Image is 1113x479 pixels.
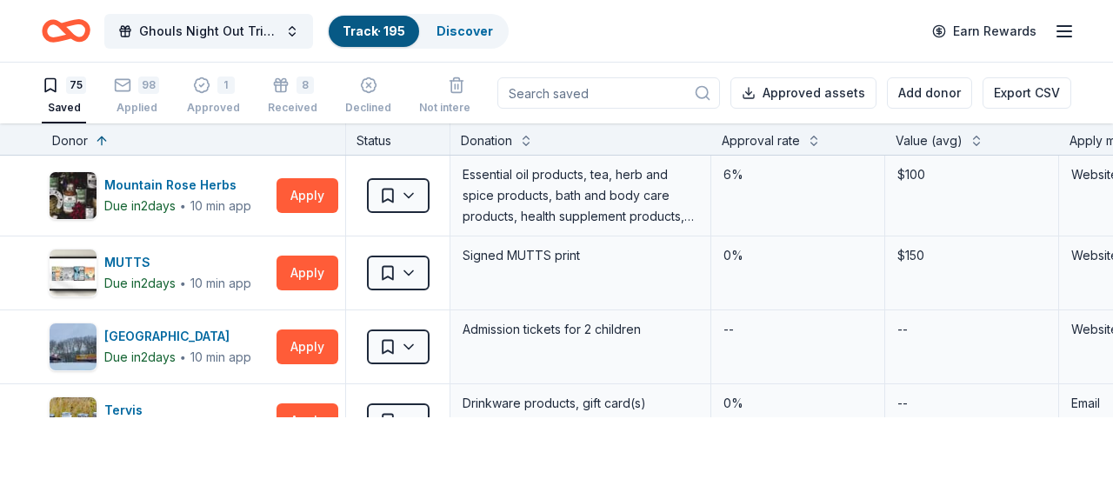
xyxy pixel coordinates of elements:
button: Not interested [419,70,494,123]
div: Declined [345,101,391,115]
div: Received [268,101,317,115]
div: 10 min app [190,275,251,292]
button: Apply [277,178,338,213]
button: Apply [277,256,338,290]
div: Approval rate [722,130,800,151]
div: Donation [461,130,512,151]
div: Not interested [419,101,494,115]
img: Image for Wild West City [50,323,97,370]
div: Due in 2 days [104,196,176,216]
div: 0% [722,391,874,416]
a: Home [42,10,90,51]
div: 75 [66,77,86,94]
div: Status [346,123,450,155]
div: Value (avg) [896,130,963,151]
div: Due in 2 days [104,347,176,368]
a: Track· 195 [343,23,405,38]
input: Search saved [497,77,720,109]
div: $100 [896,163,1048,187]
div: -- [896,317,910,342]
button: Image for MUTTSMUTTSDue in2days∙10 min app [49,249,270,297]
div: 8 [297,77,314,94]
div: Tervis [104,400,250,421]
div: Mountain Rose Herbs [104,175,251,196]
button: 98Applied [114,70,159,123]
button: Image for Mountain Rose HerbsMountain Rose HerbsDue in2days∙10 min app [49,171,270,220]
img: Image for MUTTS [50,249,97,296]
button: 75Saved [42,70,86,123]
div: Signed MUTTS print [461,243,700,268]
button: Image for Wild West City[GEOGRAPHIC_DATA]Due in2days∙10 min app [49,323,270,371]
span: ∙ [179,349,187,364]
div: MUTTS [104,252,251,273]
div: Drinkware products, gift card(s) [461,391,700,416]
div: Admission tickets for 2 children [461,317,700,342]
button: Declined [345,70,391,123]
button: Apply [277,329,338,364]
button: 1Approved [187,70,240,123]
div: Saved [42,101,86,115]
button: Ghouls Night Out Tricky Tray [104,14,313,49]
span: ∙ [179,198,187,213]
span: ∙ [179,276,187,290]
a: Earn Rewards [922,16,1047,47]
button: Add donor [887,77,972,109]
button: Export CSV [983,77,1071,109]
div: Essential oil products, tea, herb and spice products, bath and body care products, health supplem... [461,163,700,229]
img: Image for Tervis [50,397,97,444]
button: Apply [277,403,338,438]
div: Applied [114,101,159,115]
div: Due in 2 days [104,273,176,294]
button: Track· 195Discover [327,14,509,49]
div: 6% [722,163,874,187]
span: Ghouls Night Out Tricky Tray [139,21,278,42]
div: -- [896,391,910,416]
div: $150 [896,243,1048,268]
button: 8Received [268,70,317,123]
button: Approved assets [730,77,876,109]
div: 10 min app [190,349,251,366]
div: 98 [138,77,159,94]
div: Approved [187,101,240,115]
button: Image for TervisTervisDue in6days∙Quick app [49,396,270,445]
div: Donor [52,130,88,151]
div: [GEOGRAPHIC_DATA] [104,326,251,347]
div: 0% [722,243,874,268]
div: 1 [217,77,235,94]
img: Image for Mountain Rose Herbs [50,172,97,219]
a: Discover [437,23,493,38]
div: -- [722,317,736,342]
div: 10 min app [190,197,251,215]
